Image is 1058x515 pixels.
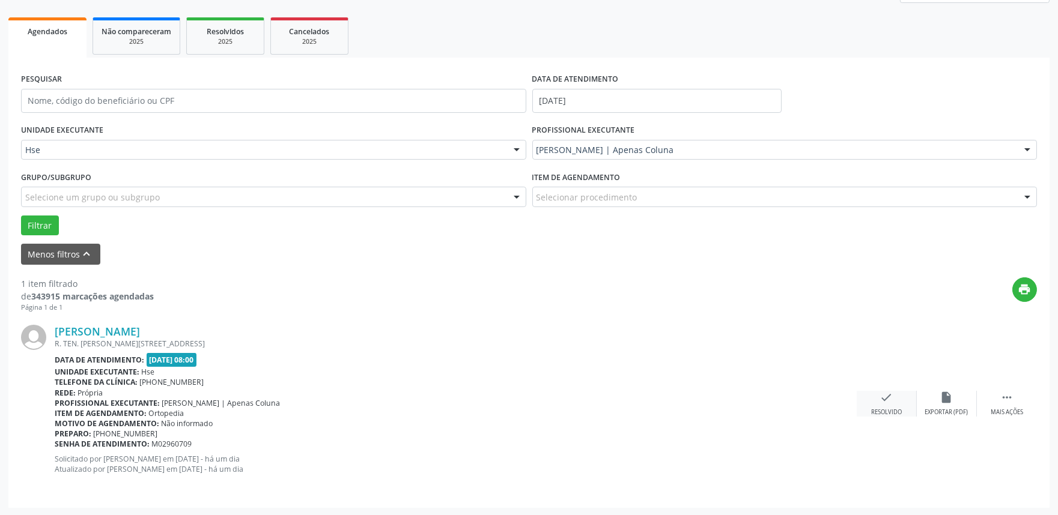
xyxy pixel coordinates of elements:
i: check [880,391,893,404]
label: UNIDADE EXECUTANTE [21,121,103,140]
div: Página 1 de 1 [21,303,154,313]
b: Profissional executante: [55,398,160,408]
span: [DATE] 08:00 [147,353,197,367]
a: [PERSON_NAME] [55,325,140,338]
i:  [1000,391,1014,404]
label: PROFISSIONAL EXECUTANTE [532,121,635,140]
div: 2025 [279,37,339,46]
i: print [1018,283,1032,296]
span: Própria [78,388,103,398]
span: M02960709 [152,439,192,449]
b: Senha de atendimento: [55,439,150,449]
b: Preparo: [55,429,91,439]
b: Data de atendimento: [55,355,144,365]
span: Selecione um grupo ou subgrupo [25,191,160,203]
label: Grupo/Subgrupo [21,168,91,187]
span: [PERSON_NAME] | Apenas Coluna [537,144,1013,156]
label: PESQUISAR [21,70,62,89]
div: 2025 [195,37,255,46]
div: 1 item filtrado [21,277,154,290]
label: Item de agendamento [532,168,621,187]
i: keyboard_arrow_up [81,247,94,261]
p: Solicitado por [PERSON_NAME] em [DATE] - há um dia Atualizado por [PERSON_NAME] em [DATE] - há um... [55,454,857,474]
div: de [21,290,154,303]
span: Agendados [28,26,67,37]
b: Item de agendamento: [55,408,147,418]
span: Hse [25,144,502,156]
span: Não informado [162,418,213,429]
b: Telefone da clínica: [55,377,138,387]
div: Mais ações [991,408,1023,417]
span: Hse [142,367,155,377]
b: Motivo de agendamento: [55,418,159,429]
span: Resolvidos [207,26,244,37]
button: print [1012,277,1037,302]
span: [PHONE_NUMBER] [94,429,158,439]
span: [PHONE_NUMBER] [140,377,204,387]
button: Menos filtroskeyboard_arrow_up [21,244,100,265]
input: Selecione um intervalo [532,89,782,113]
span: Não compareceram [102,26,171,37]
i: insert_drive_file [940,391,953,404]
span: Cancelados [290,26,330,37]
div: 2025 [102,37,171,46]
div: Resolvido [871,408,902,417]
label: DATA DE ATENDIMENTO [532,70,619,89]
div: Exportar (PDF) [925,408,968,417]
strong: 343915 marcações agendadas [31,291,154,302]
div: R. TEN. [PERSON_NAME][STREET_ADDRESS] [55,339,857,349]
b: Unidade executante: [55,367,139,377]
span: Selecionar procedimento [537,191,637,203]
span: Ortopedia [149,408,184,418]
img: img [21,325,46,350]
input: Nome, código do beneficiário ou CPF [21,89,526,113]
span: [PERSON_NAME] | Apenas Coluna [162,398,281,408]
b: Rede: [55,388,76,398]
button: Filtrar [21,215,59,236]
